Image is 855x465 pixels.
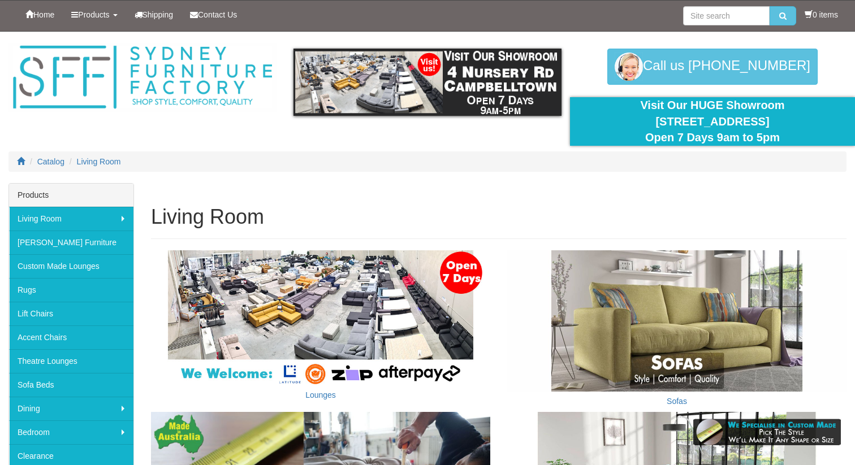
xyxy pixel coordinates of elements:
img: Sydney Furniture Factory [8,43,277,112]
a: Custom Made Lounges [9,254,133,278]
span: Products [78,10,109,19]
span: Contact Us [198,10,237,19]
a: Sofas [667,397,687,406]
div: Visit Our HUGE Showroom [STREET_ADDRESS] Open 7 Days 9am to 5pm [578,97,847,146]
span: Shipping [142,10,174,19]
a: Lounges [305,390,336,399]
img: Lounges [151,250,490,385]
span: Home [33,10,54,19]
div: Products [9,184,133,207]
img: Sofas [507,250,847,392]
a: Bedroom [9,420,133,444]
a: Sofa Beds [9,373,133,397]
h1: Living Room [151,206,847,228]
a: Rugs [9,278,133,302]
a: Contact Us [182,1,245,29]
a: Home [17,1,63,29]
a: Products [63,1,126,29]
a: Living Room [77,157,121,166]
a: [PERSON_NAME] Furniture [9,231,133,254]
a: Lift Chairs [9,302,133,325]
a: Dining [9,397,133,420]
input: Site search [683,6,770,25]
a: Catalog [37,157,64,166]
li: 0 items [805,9,838,20]
a: Theatre Lounges [9,349,133,373]
img: showroom.gif [293,49,562,116]
a: Accent Chairs [9,325,133,349]
a: Shipping [126,1,182,29]
a: Living Room [9,207,133,231]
